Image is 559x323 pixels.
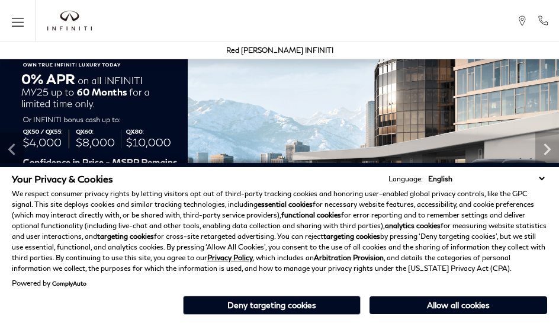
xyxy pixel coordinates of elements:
div: Language: [388,175,423,183]
a: infiniti [47,11,92,31]
div: Powered by [12,280,86,287]
strong: targeting cookies [323,232,380,241]
button: Allow all cookies [370,296,547,314]
strong: Arbitration Provision [314,253,384,262]
strong: targeting cookies [97,232,154,241]
a: ComplyAuto [52,280,86,287]
strong: functional cookies [281,210,341,219]
div: Next [535,132,559,167]
select: Language Select [425,173,547,184]
img: INFINITI [47,11,92,31]
strong: analytics cookies [385,221,441,230]
p: We respect consumer privacy rights by letting visitors opt out of third-party tracking cookies an... [12,188,547,274]
span: Your Privacy & Cookies [12,173,113,184]
strong: essential cookies [258,200,313,209]
a: Privacy Policy [207,253,253,262]
button: Deny targeting cookies [183,296,361,315]
a: Red [PERSON_NAME] INFINITI [226,46,333,55]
